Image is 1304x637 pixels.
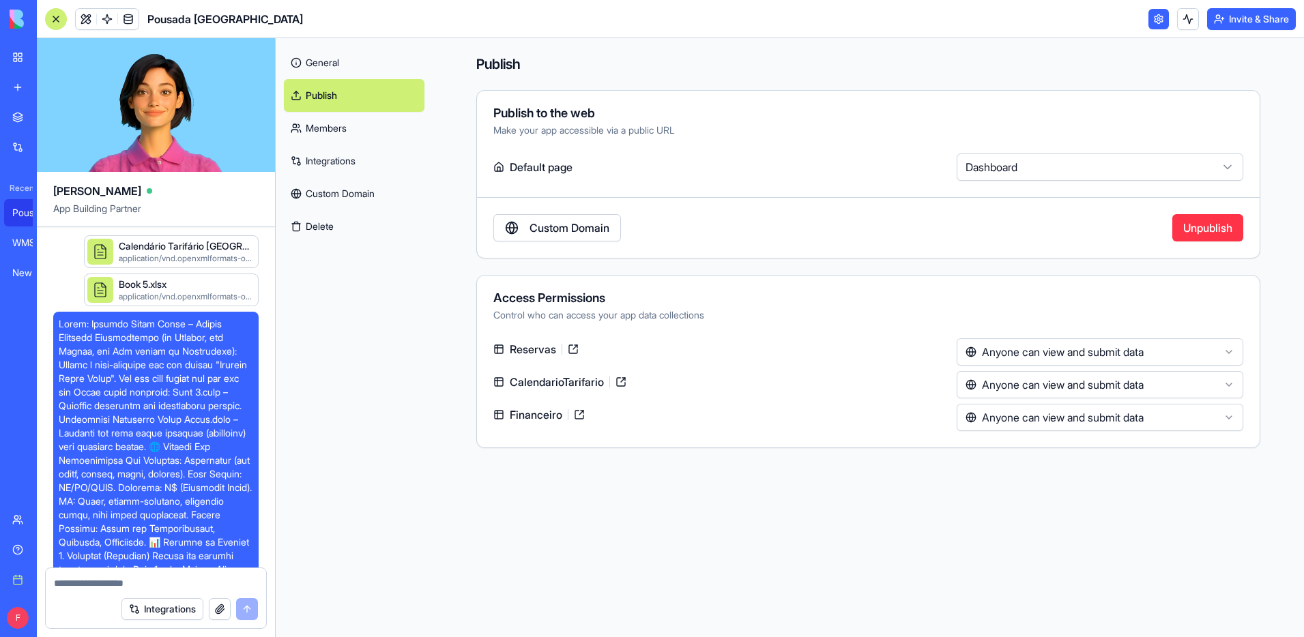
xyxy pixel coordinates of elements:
[147,11,303,27] span: Pousada [GEOGRAPHIC_DATA]
[53,202,259,226] span: App Building Partner
[12,206,50,220] div: Pousada [GEOGRAPHIC_DATA]
[119,291,252,302] div: application/vnd.openxmlformats-officedocument.spreadsheetml.sheet
[284,46,424,79] a: General
[4,183,33,194] span: Recent
[1172,214,1243,241] button: Unpublish
[119,239,252,253] div: Calendário Tarifário [GEOGRAPHIC_DATA]xlsx
[284,177,424,210] a: Custom Domain
[493,308,1243,322] div: Control who can access your app data collections
[4,229,59,256] a: WMS HR Suite
[284,145,424,177] a: Integrations
[284,210,424,243] button: Delete
[53,183,141,199] span: [PERSON_NAME]
[284,79,424,112] a: Publish
[4,259,59,286] a: New App
[504,341,562,357] span: Reservas
[7,607,29,629] span: F
[119,278,252,291] div: Book 5.xlsx
[504,406,568,423] span: Financeiro
[4,199,59,226] a: Pousada [GEOGRAPHIC_DATA]
[121,598,203,620] button: Integrations
[12,236,50,250] div: WMS HR Suite
[504,374,609,390] span: CalendarioTarifario
[476,55,1260,74] h4: Publish
[493,153,951,181] label: Default page
[1207,8,1296,30] button: Invite & Share
[10,10,94,29] img: logo
[12,266,50,280] div: New App
[493,292,1243,304] div: Access Permissions
[493,214,621,241] a: Custom Domain
[119,253,252,264] div: application/vnd.openxmlformats-officedocument.spreadsheetml.sheet
[493,123,1243,137] div: Make your app accessible via a public URL
[493,107,1243,119] div: Publish to the web
[284,112,424,145] a: Members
